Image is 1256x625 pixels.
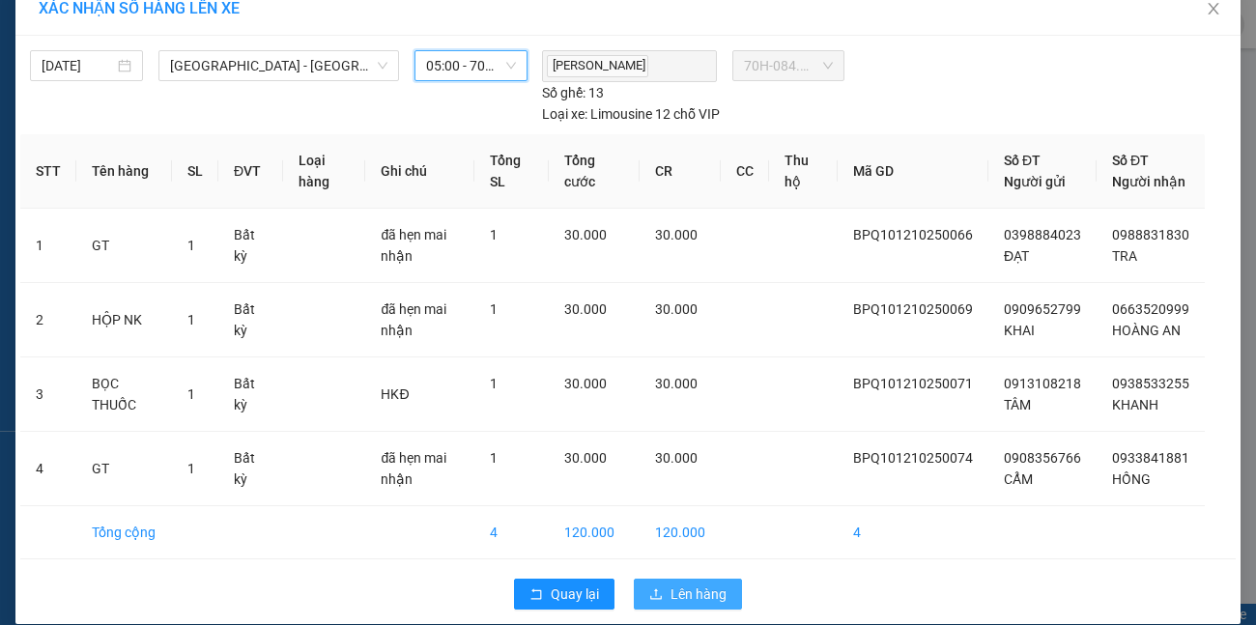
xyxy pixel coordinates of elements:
[542,103,720,125] div: Limousine 12 chỗ VIP
[1112,301,1189,317] span: 0663520999
[377,60,388,71] span: down
[564,301,607,317] span: 30.000
[1004,301,1081,317] span: 0909652799
[474,506,549,559] td: 4
[187,461,195,476] span: 1
[655,376,698,391] span: 30.000
[853,227,973,242] span: BPQ101210250066
[381,450,446,487] span: đã hẹn mai nhận
[640,506,721,559] td: 120.000
[853,301,973,317] span: BPQ101210250069
[381,227,446,264] span: đã hẹn mai nhận
[1112,323,1181,338] span: HOÀNG AN
[490,450,498,466] span: 1
[564,376,607,391] span: 30.000
[170,51,388,80] span: Hồ Chí Minh - Tây Ninh (vip)
[564,227,607,242] span: 30.000
[20,432,76,506] td: 4
[218,283,283,357] td: Bất kỳ
[187,238,195,253] span: 1
[853,450,973,466] span: BPQ101210250074
[564,450,607,466] span: 30.000
[838,506,988,559] td: 4
[671,583,727,605] span: Lên hàng
[1112,471,1151,487] span: HỒNG
[1004,450,1081,466] span: 0908356766
[853,376,973,391] span: BPQ101210250071
[529,587,543,603] span: rollback
[76,506,172,559] td: Tổng cộng
[1112,397,1158,412] span: KHANH
[20,357,76,432] td: 3
[547,55,648,77] span: [PERSON_NAME]
[187,312,195,327] span: 1
[1112,376,1189,391] span: 0938533255
[1004,227,1081,242] span: 0398884023
[1004,153,1041,168] span: Số ĐT
[655,450,698,466] span: 30.000
[20,209,76,283] td: 1
[20,283,76,357] td: 2
[1004,471,1033,487] span: CẨM
[744,51,833,80] span: 70H-084.23
[490,227,498,242] span: 1
[426,51,516,80] span: 05:00 - 70H-084.23
[474,134,549,209] th: Tổng SL
[1004,376,1081,391] span: 0913108218
[1206,1,1221,16] span: close
[769,134,838,209] th: Thu hộ
[1004,397,1031,412] span: TÂM
[218,134,283,209] th: ĐVT
[1112,227,1189,242] span: 0988831830
[218,209,283,283] td: Bất kỳ
[655,301,698,317] span: 30.000
[1112,153,1149,168] span: Số ĐT
[365,134,474,209] th: Ghi chú
[76,357,172,432] td: BỌC THUỐC
[76,209,172,283] td: GT
[838,134,988,209] th: Mã GD
[1112,248,1137,264] span: TRA
[640,134,721,209] th: CR
[1004,248,1029,264] span: ĐẠT
[283,134,365,209] th: Loại hàng
[172,134,218,209] th: SL
[721,134,769,209] th: CC
[187,386,195,402] span: 1
[542,82,604,103] div: 13
[381,386,409,402] span: HKĐ
[542,82,585,103] span: Số ghế:
[1004,323,1035,338] span: KHAI
[542,103,587,125] span: Loại xe:
[42,55,114,76] input: 13/10/2025
[549,134,640,209] th: Tổng cước
[1112,450,1189,466] span: 0933841881
[551,583,599,605] span: Quay lại
[514,579,614,610] button: rollbackQuay lại
[76,134,172,209] th: Tên hàng
[490,376,498,391] span: 1
[20,134,76,209] th: STT
[1112,174,1185,189] span: Người nhận
[381,301,446,338] span: đã hẹn mai nhận
[218,432,283,506] td: Bất kỳ
[549,506,640,559] td: 120.000
[76,432,172,506] td: GT
[655,227,698,242] span: 30.000
[490,301,498,317] span: 1
[218,357,283,432] td: Bất kỳ
[649,587,663,603] span: upload
[76,283,172,357] td: HỘP NK
[634,579,742,610] button: uploadLên hàng
[1004,174,1066,189] span: Người gửi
